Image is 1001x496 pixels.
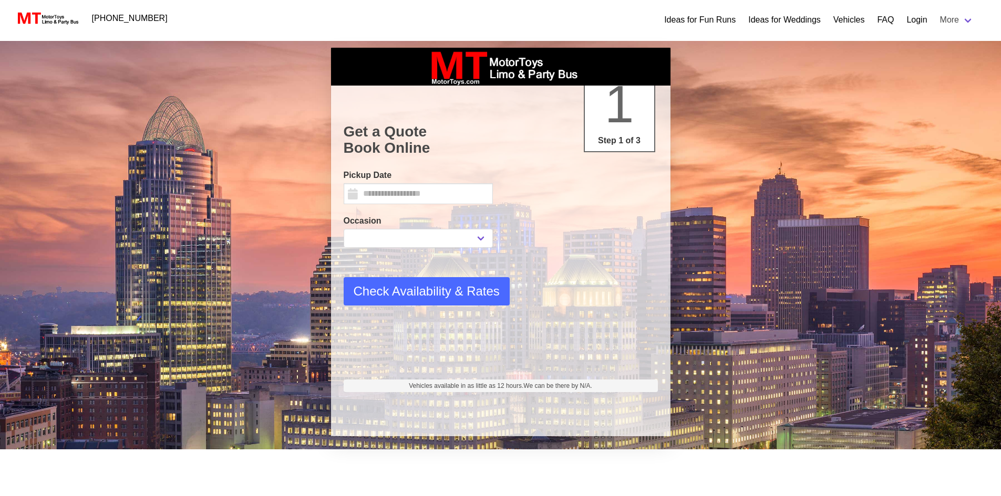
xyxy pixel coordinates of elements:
a: FAQ [877,14,894,26]
span: Vehicles available in as little as 12 hours. [409,381,592,391]
h1: Get a Quote Book Online [344,123,658,156]
label: Pickup Date [344,169,493,182]
a: Login [906,14,927,26]
label: Occasion [344,215,493,227]
img: box_logo_brand.jpeg [422,48,580,86]
a: Ideas for Weddings [748,14,821,26]
span: We can be there by N/A. [523,382,592,389]
img: MotorToys Logo [15,11,79,26]
span: 1 [605,75,634,133]
a: [PHONE_NUMBER] [86,8,174,29]
a: More [934,9,980,30]
a: Ideas for Fun Runs [664,14,736,26]
p: Step 1 of 3 [589,134,650,147]
a: Vehicles [833,14,865,26]
span: Check Availability & Rates [354,282,500,301]
button: Check Availability & Rates [344,277,510,305]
